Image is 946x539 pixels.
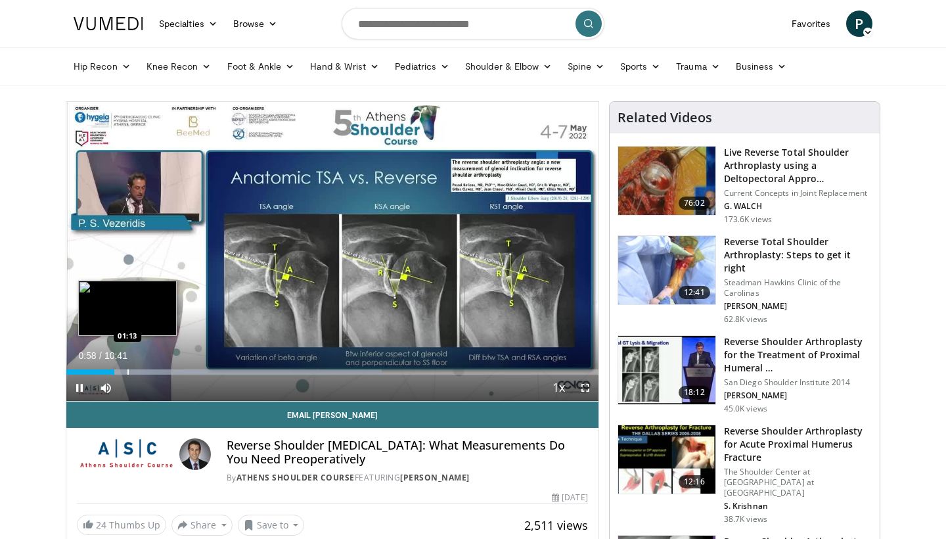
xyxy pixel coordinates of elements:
p: S. Krishnan [724,501,872,511]
a: Hip Recon [66,53,139,80]
p: Current Concepts in Joint Replacement [724,188,872,199]
a: Foot & Ankle [219,53,303,80]
p: The Shoulder Center at [GEOGRAPHIC_DATA] at [GEOGRAPHIC_DATA] [724,467,872,498]
a: Browse [225,11,286,37]
a: Knee Recon [139,53,219,80]
a: P [846,11,872,37]
a: Pediatrics [387,53,457,80]
video-js: Video Player [66,102,598,402]
h3: Reverse Total Shoulder Arthroplasty: Steps to get it right [724,235,872,275]
a: 18:12 Reverse Shoulder Arthroplasty for the Treatment of Proximal Humeral … San Diego Shoulder In... [618,335,872,414]
p: 38.7K views [724,514,767,525]
span: 2,511 views [524,517,588,533]
a: Sports [612,53,669,80]
a: Favorites [784,11,838,37]
a: Spine [560,53,612,80]
img: image.jpeg [78,281,177,336]
button: Playback Rate [546,375,572,401]
div: By FEATURING [227,472,588,484]
p: 173.6K views [724,214,772,225]
span: 76:02 [679,197,710,210]
h3: Live Reverse Total Shoulder Arthroplasty using a Deltopectoral Appro… [724,146,872,185]
button: Save to [238,515,305,536]
a: 76:02 Live Reverse Total Shoulder Arthroplasty using a Deltopectoral Appro… Current Concepts in J... [618,146,872,225]
h4: Related Videos [618,110,712,126]
button: Share [171,515,233,536]
a: Shoulder & Elbow [457,53,560,80]
h4: Reverse Shoulder [MEDICAL_DATA]: What Measurements Do You Need Preoperatively [227,438,588,467]
span: / [99,350,102,361]
h3: Reverse Shoulder Arthroplasty for the Treatment of Proximal Humeral … [724,335,872,375]
div: [DATE] [552,492,587,504]
a: Specialties [151,11,225,37]
span: 12:16 [679,475,710,488]
button: Pause [66,375,93,401]
a: Business [728,53,795,80]
a: Trauma [668,53,728,80]
img: butch_reverse_arthroplasty_3.png.150x105_q85_crop-smart_upscale.jpg [618,425,715,494]
img: Avatar [179,438,211,470]
a: Athens Shoulder Course [236,472,355,483]
img: 684033_3.png.150x105_q85_crop-smart_upscale.jpg [618,147,715,215]
button: Fullscreen [572,375,598,401]
p: [PERSON_NAME] [724,390,872,401]
input: Search topics, interventions [342,8,604,39]
a: Hand & Wrist [302,53,387,80]
img: Q2xRg7exoPLTwO8X4xMDoxOjA4MTsiGN.150x105_q85_crop-smart_upscale.jpg [618,336,715,404]
div: Progress Bar [66,369,598,375]
p: San Diego Shoulder Institute 2014 [724,377,872,388]
img: Athens Shoulder Course [77,438,174,470]
img: VuMedi Logo [74,17,143,30]
a: Email [PERSON_NAME] [66,402,598,428]
p: 62.8K views [724,314,767,325]
a: 12:16 Reverse Shoulder Arthroplasty for Acute Proximal Humerus Fracture The Shoulder Center at [G... [618,425,872,525]
button: Mute [93,375,119,401]
span: 0:58 [78,350,96,361]
h3: Reverse Shoulder Arthroplasty for Acute Proximal Humerus Fracture [724,425,872,464]
span: 10:41 [104,350,127,361]
a: 24 Thumbs Up [77,515,166,535]
span: 24 [96,519,106,531]
span: 12:41 [679,286,710,299]
a: 12:41 Reverse Total Shoulder Arthroplasty: Steps to get it right Steadman Hawkins Clinic of the C... [618,235,872,325]
a: [PERSON_NAME] [400,472,470,483]
p: Steadman Hawkins Clinic of the Carolinas [724,277,872,298]
p: [PERSON_NAME] [724,301,872,312]
span: 18:12 [679,386,710,399]
p: 45.0K views [724,404,767,414]
p: G. WALCH [724,201,872,212]
img: 326034_0000_1.png.150x105_q85_crop-smart_upscale.jpg [618,236,715,304]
